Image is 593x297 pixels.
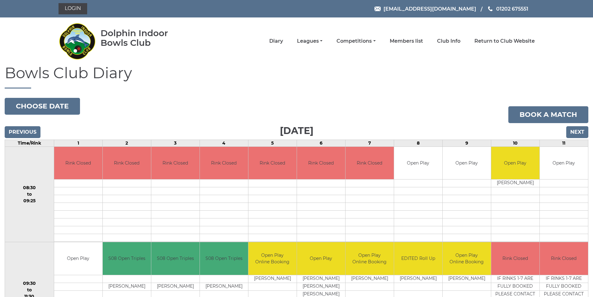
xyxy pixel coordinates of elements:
[443,275,491,283] td: [PERSON_NAME]
[442,140,491,146] td: 9
[346,147,394,180] td: Rink Closed
[345,140,394,146] td: 7
[297,283,345,290] td: [PERSON_NAME]
[566,126,588,138] input: Next
[474,38,535,45] a: Return to Club Website
[59,3,87,14] a: Login
[54,242,102,275] td: Open Play
[59,19,96,63] img: Dolphin Indoor Bowls Club
[540,275,588,283] td: IF RINKS 1-7 ARE
[151,283,200,290] td: [PERSON_NAME]
[248,242,297,275] td: Open Play Online Booking
[151,147,200,180] td: Rink Closed
[374,5,476,13] a: Email [EMAIL_ADDRESS][DOMAIN_NAME]
[101,28,188,48] div: Dolphin Indoor Bowls Club
[394,147,442,180] td: Open Play
[248,147,297,180] td: Rink Closed
[539,140,588,146] td: 11
[491,147,539,180] td: Open Play
[491,140,539,146] td: 10
[508,106,588,123] a: Book a match
[5,146,54,242] td: 08:30 to 09:25
[394,275,442,283] td: [PERSON_NAME]
[491,283,539,290] td: FULLY BOOKED
[437,38,460,45] a: Club Info
[102,140,151,146] td: 2
[488,6,492,11] img: Phone us
[103,242,151,275] td: S08 Open Triples
[491,275,539,283] td: IF RINKS 1-7 ARE
[5,140,54,146] td: Time/Rink
[384,6,476,12] span: [EMAIL_ADDRESS][DOMAIN_NAME]
[54,140,102,146] td: 1
[297,275,345,283] td: [PERSON_NAME]
[248,275,297,283] td: [PERSON_NAME]
[491,180,539,187] td: [PERSON_NAME]
[443,242,491,275] td: Open Play Online Booking
[200,147,248,180] td: Rink Closed
[540,147,588,180] td: Open Play
[496,6,528,12] span: 01202 675551
[540,242,588,275] td: Rink Closed
[103,283,151,290] td: [PERSON_NAME]
[5,98,80,115] button: Choose date
[5,65,588,89] h1: Bowls Club Diary
[5,126,40,138] input: Previous
[200,242,248,275] td: S08 Open Triples
[200,283,248,290] td: [PERSON_NAME]
[297,140,345,146] td: 6
[200,140,248,146] td: 4
[540,283,588,290] td: FULLY BOOKED
[269,38,283,45] a: Diary
[443,147,491,180] td: Open Play
[346,242,394,275] td: Open Play Online Booking
[390,38,423,45] a: Members list
[103,147,151,180] td: Rink Closed
[151,242,200,275] td: S08 Open Triples
[394,242,442,275] td: EDITED Roll Up
[248,140,297,146] td: 5
[394,140,442,146] td: 8
[374,7,381,11] img: Email
[297,38,322,45] a: Leagues
[491,242,539,275] td: Rink Closed
[54,147,102,180] td: Rink Closed
[297,147,345,180] td: Rink Closed
[337,38,375,45] a: Competitions
[346,275,394,283] td: [PERSON_NAME]
[297,242,345,275] td: Open Play
[487,5,528,13] a: Phone us 01202 675551
[151,140,200,146] td: 3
